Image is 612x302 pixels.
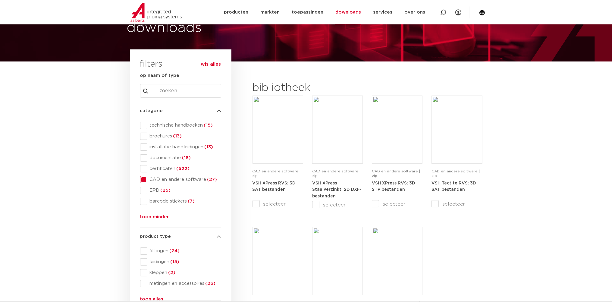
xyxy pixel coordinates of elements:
div: CAD en andere software(27) [140,176,221,183]
span: (522) [176,166,190,171]
a: VSH Tectite RVS: 3D SAT bestanden [432,181,476,192]
span: CAD en andere software | zip [253,169,301,178]
span: brochures [147,133,221,139]
span: installatie handleidingen [147,144,221,150]
a: VSH XPress RVS: 3D STP bestanden [372,181,415,192]
span: CAD en andere software [147,177,221,183]
div: metingen en accessoires(26) [140,280,221,287]
label: selecteer [253,200,303,208]
h4: categorie [140,107,221,115]
span: metingen en accessoires [147,281,221,287]
h2: bibliotheek [253,81,360,95]
span: fittingen [147,248,221,254]
span: (7) [187,199,195,203]
span: (13) [204,145,213,149]
button: wis alles [201,61,221,67]
strong: op naam of type [140,73,180,78]
h1: downloads [127,18,303,38]
span: (25) [160,188,171,193]
a: VSH XPress Staalverzinkt: 2D DXF-bestanden [312,181,362,198]
div: documentatie(18) [140,154,221,162]
span: certificaten [147,166,221,172]
a: VSH XPress RVS: 3D SAT bestanden [253,181,296,192]
label: selecteer [312,201,363,209]
img: Download-Placeholder-1.png [314,228,361,294]
img: Download-Placeholder-1.png [254,97,302,162]
span: (26) [205,281,216,286]
div: kleppen(2) [140,269,221,276]
span: (13) [172,134,182,138]
span: CAD en andere software | zip [432,169,480,178]
div: technische handboeken(15) [140,122,221,129]
span: leidingen [147,259,221,265]
div: barcode stickers(7) [140,198,221,205]
label: selecteer [372,200,422,208]
img: Download-Placeholder-1.png [433,97,481,162]
div: installatie handleidingen(13) [140,143,221,151]
img: Download-Placeholder-1.png [314,97,361,162]
img: Download-Placeholder-1.png [373,97,421,162]
label: selecteer [432,200,482,208]
span: technische handboeken [147,122,221,128]
span: (15) [170,260,180,264]
div: certificaten(522) [140,165,221,172]
span: CAD en andere software | zip [312,169,360,178]
span: (27) [206,177,217,182]
img: Download-Placeholder-1.png [254,228,302,294]
span: (15) [203,123,213,127]
h3: filters [140,57,163,72]
span: barcode stickers [147,198,221,204]
span: (2) [168,270,176,275]
button: toon minder [140,213,169,223]
div: brochures(13) [140,133,221,140]
span: EPD [147,187,221,193]
h4: product type [140,233,221,240]
img: Download-Placeholder-1.png [373,228,421,294]
div: fittingen(24) [140,247,221,255]
span: (18) [181,156,191,160]
span: documentatie [147,155,221,161]
div: EPD(25) [140,187,221,194]
span: kleppen [147,270,221,276]
div: leidingen(15) [140,258,221,266]
span: CAD en andere software | zip [372,169,420,178]
span: (24) [169,249,180,253]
